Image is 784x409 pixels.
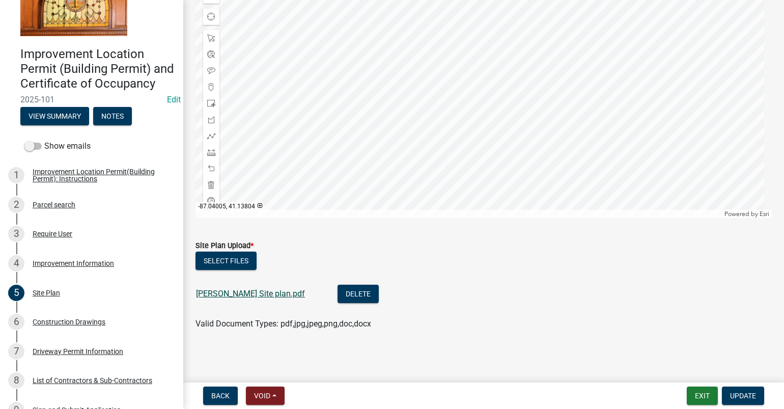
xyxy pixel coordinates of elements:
button: Void [246,387,285,405]
label: Show emails [24,140,91,152]
button: Exit [687,387,718,405]
a: [PERSON_NAME] Site plan.pdf [196,289,305,298]
div: Find my location [203,9,219,25]
div: 3 [8,226,24,242]
div: Require User [33,230,72,237]
div: Improvement Location Permit(Building Permit): Instructions [33,168,167,182]
button: Notes [93,107,132,125]
span: Back [211,392,230,400]
span: Void [254,392,270,400]
div: Powered by [722,210,772,218]
a: Esri [760,210,769,217]
label: Site Plan Upload [195,242,254,250]
div: Improvement Information [33,260,114,267]
div: 7 [8,343,24,360]
div: 4 [8,255,24,271]
button: Delete [338,285,379,303]
div: Driveway Permit Information [33,348,123,355]
span: Update [730,392,756,400]
button: Select files [195,252,257,270]
div: 2 [8,197,24,213]
span: Valid Document Types: pdf,jpg,jpeg,png,doc,docx [195,319,371,329]
div: List of Contractors & Sub-Contractors [33,377,152,384]
button: View Summary [20,107,89,125]
div: Construction Drawings [33,318,105,325]
a: Edit [167,95,181,104]
h4: Improvement Location Permit (Building Permit) and Certificate of Occupancy [20,47,175,91]
button: Update [722,387,764,405]
div: 8 [8,372,24,389]
div: 6 [8,314,24,330]
wm-modal-confirm: Delete Document [338,290,379,299]
button: Back [203,387,238,405]
wm-modal-confirm: Notes [93,113,132,121]
div: Parcel search [33,201,75,208]
span: 2025-101 [20,95,163,104]
div: 1 [8,167,24,183]
div: Site Plan [33,289,60,296]
wm-modal-confirm: Edit Application Number [167,95,181,104]
wm-modal-confirm: Summary [20,113,89,121]
div: 5 [8,285,24,301]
